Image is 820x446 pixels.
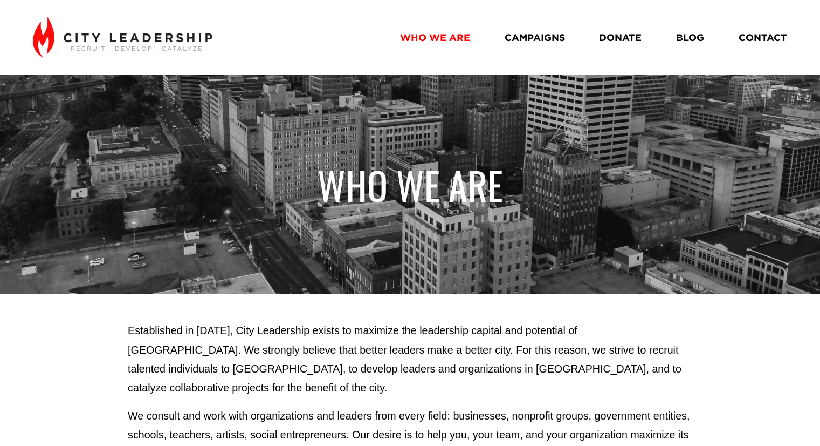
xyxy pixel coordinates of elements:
[128,161,692,208] h1: WHO WE ARE
[599,28,642,48] a: DONATE
[33,16,212,58] img: City Leadership - Recruit. Develop. Catalyze.
[128,321,692,398] p: Established in [DATE], City Leadership exists to maximize the leadership capital and potential of...
[739,28,787,48] a: CONTACT
[400,28,470,48] a: WHO WE ARE
[505,28,565,48] a: CAMPAIGNS
[676,28,704,48] a: BLOG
